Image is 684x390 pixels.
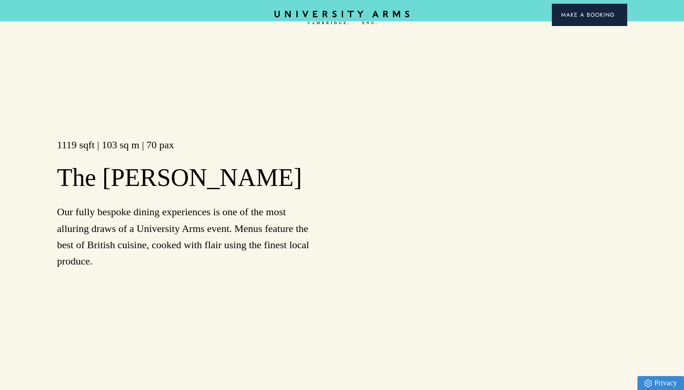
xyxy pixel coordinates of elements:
h3: 1119 sqft | 103 sq m | 70 pax [57,138,310,152]
img: Privacy [644,379,652,387]
a: Privacy [637,376,684,390]
a: Home [275,11,409,25]
h2: The [PERSON_NAME] [57,163,310,193]
p: Our fully bespoke dining experiences is one of the most alluring draws of a University Arms event... [57,204,310,269]
button: Make a BookingArrow icon [552,4,627,26]
img: Arrow icon [615,13,618,17]
span: Make a Booking [561,11,618,19]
